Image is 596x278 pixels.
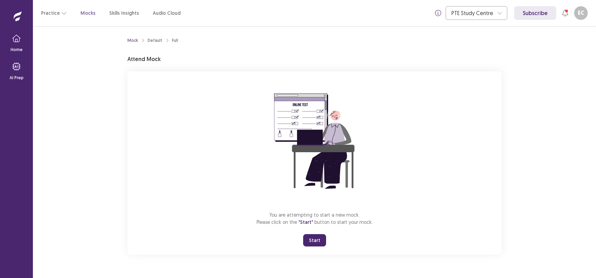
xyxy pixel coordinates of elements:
button: info [432,7,444,19]
nav: breadcrumb [127,37,178,44]
p: AI Prep [10,75,24,81]
div: PTE Study Centre [451,7,494,20]
a: Subscribe [514,6,556,20]
button: Practice [41,7,67,19]
p: Attend Mock [127,55,161,63]
div: Default [148,37,162,44]
button: EC [574,6,588,20]
div: Full [172,37,178,44]
img: attend-mock [253,80,376,203]
a: Mocks [80,10,96,17]
button: Start [303,234,326,246]
p: Home [11,47,23,53]
span: "Start" [298,219,313,225]
a: Mock [127,37,138,44]
a: Audio Cloud [153,10,181,17]
p: You are attempting to start a new mock. Please click on the button to start your mock. [257,211,373,226]
a: Skills Insights [109,10,139,17]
